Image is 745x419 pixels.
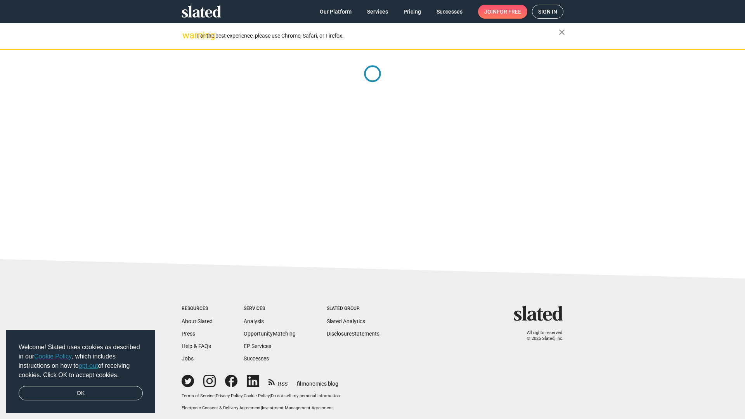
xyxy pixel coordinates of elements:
[327,331,379,337] a: DisclosureStatements
[361,5,394,19] a: Services
[244,355,269,362] a: Successes
[34,353,72,360] a: Cookie Policy
[182,331,195,337] a: Press
[243,393,244,398] span: |
[182,306,213,312] div: Resources
[197,31,559,41] div: For the best experience, please use Chrome, Safari, or Firefox.
[557,28,567,37] mat-icon: close
[271,393,340,399] button: Do not sell my personal information
[79,362,98,369] a: opt-out
[327,318,365,324] a: Slated Analytics
[216,393,243,398] a: Privacy Policy
[19,343,143,380] span: Welcome! Slated uses cookies as described in our , which includes instructions on how to of recei...
[262,405,333,410] a: Investment Management Agreement
[404,5,421,19] span: Pricing
[6,330,155,413] div: cookieconsent
[397,5,427,19] a: Pricing
[314,5,358,19] a: Our Platform
[478,5,527,19] a: Joinfor free
[182,31,192,40] mat-icon: warning
[182,343,211,349] a: Help & FAQs
[297,374,338,388] a: filmonomics blog
[270,393,271,398] span: |
[430,5,469,19] a: Successes
[182,318,213,324] a: About Slated
[269,376,288,388] a: RSS
[320,5,352,19] span: Our Platform
[437,5,463,19] span: Successes
[19,386,143,401] a: dismiss cookie message
[538,5,557,18] span: Sign in
[244,343,271,349] a: EP Services
[532,5,563,19] a: Sign in
[182,393,215,398] a: Terms of Service
[215,393,216,398] span: |
[297,381,306,387] span: film
[261,405,262,410] span: |
[244,393,270,398] a: Cookie Policy
[519,330,563,341] p: All rights reserved. © 2025 Slated, Inc.
[244,306,296,312] div: Services
[497,5,521,19] span: for free
[244,331,296,337] a: OpportunityMatching
[182,405,261,410] a: Electronic Consent & Delivery Agreement
[244,318,264,324] a: Analysis
[484,5,521,19] span: Join
[367,5,388,19] span: Services
[327,306,379,312] div: Slated Group
[182,355,194,362] a: Jobs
